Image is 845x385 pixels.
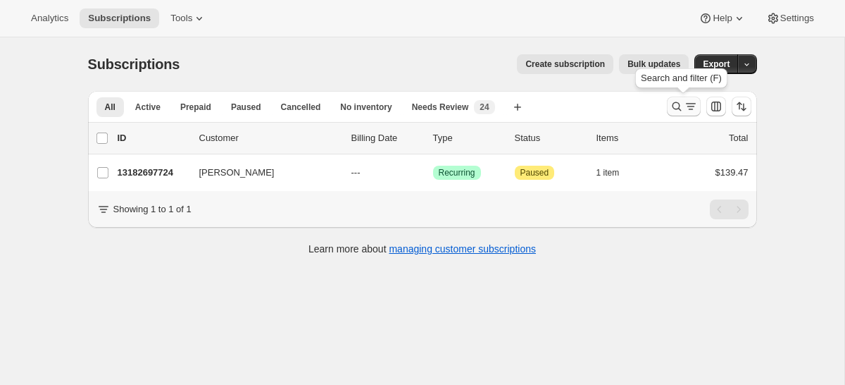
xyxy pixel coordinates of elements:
[596,163,635,183] button: 1 item
[710,200,749,219] nav: Pagination
[520,167,549,178] span: Paused
[627,59,680,70] span: Bulk updates
[713,13,732,24] span: Help
[113,202,192,216] p: Showing 1 to 1 of 1
[80,8,159,28] button: Subscriptions
[667,97,701,116] button: Search and filter results
[506,97,529,117] button: Create new view
[515,131,585,145] p: Status
[180,102,211,113] span: Prepaid
[412,102,469,113] span: Needs Review
[118,166,188,180] p: 13182697724
[340,102,392,113] span: No inventory
[525,59,605,70] span: Create subscription
[199,131,340,145] p: Customer
[162,8,215,28] button: Tools
[281,102,321,113] span: Cancelled
[758,8,822,28] button: Settings
[191,161,332,184] button: [PERSON_NAME]
[199,166,275,180] span: [PERSON_NAME]
[596,167,620,178] span: 1 item
[118,163,749,183] div: 13182697724[PERSON_NAME]---SuccessRecurringAttentionPaused1 item$139.47
[729,131,748,145] p: Total
[135,102,161,113] span: Active
[308,242,536,256] p: Learn more about
[480,102,489,113] span: 24
[170,13,192,24] span: Tools
[23,8,77,28] button: Analytics
[439,167,475,178] span: Recurring
[31,13,68,24] span: Analytics
[351,131,422,145] p: Billing Date
[231,102,261,113] span: Paused
[517,54,613,74] button: Create subscription
[732,97,751,116] button: Sort the results
[596,131,667,145] div: Items
[88,13,151,24] span: Subscriptions
[619,54,689,74] button: Bulk updates
[118,131,749,145] div: IDCustomerBilling DateTypeStatusItemsTotal
[118,131,188,145] p: ID
[780,13,814,24] span: Settings
[715,167,749,178] span: $139.47
[703,59,730,70] span: Export
[389,243,536,255] a: managing customer subscriptions
[694,54,738,74] button: Export
[433,131,503,145] div: Type
[690,8,754,28] button: Help
[88,56,180,72] span: Subscriptions
[105,102,115,113] span: All
[351,167,361,178] span: ---
[706,97,726,116] button: Customize table column order and visibility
